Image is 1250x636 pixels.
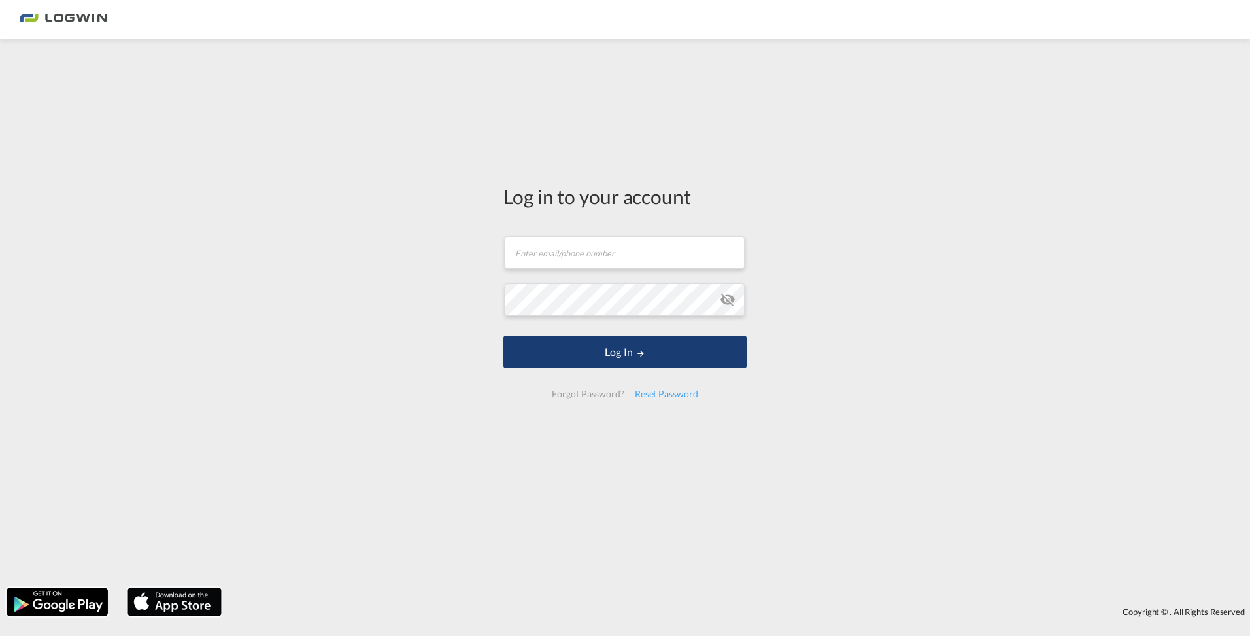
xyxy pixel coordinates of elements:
img: bc73a0e0d8c111efacd525e4c8ad7d32.png [20,5,108,35]
div: Copyright © . All Rights Reserved [228,601,1250,623]
img: apple.png [126,586,223,618]
div: Forgot Password? [547,382,629,406]
button: LOGIN [503,336,747,368]
input: Enter email/phone number [505,236,745,269]
div: Reset Password [630,382,703,406]
md-icon: icon-eye-off [720,292,735,308]
img: google.png [5,586,109,618]
div: Log in to your account [503,183,747,210]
